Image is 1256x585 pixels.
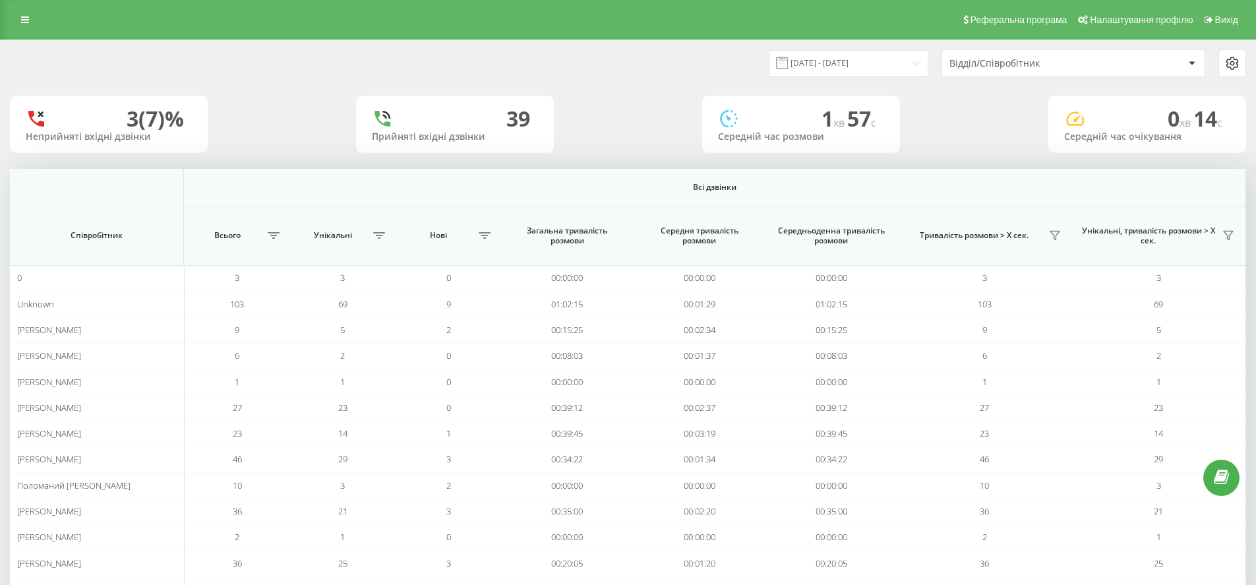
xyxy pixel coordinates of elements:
[501,395,633,421] td: 00:39:12
[446,324,451,336] span: 2
[971,15,1067,25] span: Реферальна програма
[633,317,765,343] td: 00:02:34
[633,473,765,499] td: 00:00:00
[1180,115,1193,130] span: хв
[1154,427,1163,439] span: 14
[765,369,897,394] td: 00:00:00
[1090,15,1193,25] span: Налаштування профілю
[1154,298,1163,310] span: 69
[338,427,347,439] span: 14
[633,446,765,472] td: 00:01:34
[17,505,81,517] span: [PERSON_NAME]
[506,106,530,131] div: 39
[1154,453,1163,465] span: 29
[446,272,451,284] span: 0
[338,453,347,465] span: 29
[501,343,633,369] td: 00:08:03
[501,524,633,550] td: 00:00:00
[982,376,987,388] span: 1
[1193,104,1222,133] span: 14
[1156,531,1161,543] span: 1
[446,557,451,569] span: 3
[235,350,239,361] span: 6
[446,479,451,491] span: 2
[446,531,451,543] span: 0
[633,524,765,550] td: 00:00:00
[1168,104,1193,133] span: 0
[633,550,765,576] td: 00:01:20
[235,531,239,543] span: 2
[501,550,633,576] td: 00:20:05
[340,272,345,284] span: 3
[446,350,451,361] span: 0
[633,499,765,524] td: 00:02:20
[340,531,345,543] span: 1
[1154,505,1163,517] span: 21
[633,265,765,291] td: 00:00:00
[233,453,242,465] span: 46
[1156,479,1161,491] span: 3
[1156,376,1161,388] span: 1
[17,376,81,388] span: [PERSON_NAME]
[402,230,475,241] span: Нові
[17,453,81,465] span: [PERSON_NAME]
[26,131,192,142] div: Неприйняті вхідні дзвінки
[340,324,345,336] span: 5
[230,298,244,310] span: 103
[822,104,847,133] span: 1
[17,350,81,361] span: [PERSON_NAME]
[338,402,347,414] span: 23
[765,317,897,343] td: 00:15:25
[127,106,184,131] div: 3 (7)%
[765,473,897,499] td: 00:00:00
[718,131,884,142] div: Середній час розмови
[17,402,81,414] span: [PERSON_NAME]
[1064,131,1230,142] div: Середній час очікування
[501,291,633,317] td: 01:02:15
[446,453,451,465] span: 3
[765,421,897,446] td: 00:39:45
[17,324,81,336] span: [PERSON_NAME]
[446,376,451,388] span: 0
[372,131,538,142] div: Прийняті вхідні дзвінки
[982,531,987,543] span: 2
[501,369,633,394] td: 00:00:00
[980,505,989,517] span: 36
[765,291,897,317] td: 01:02:15
[765,550,897,576] td: 00:20:05
[904,230,1044,241] span: Тривалість розмови > Х сек.
[982,350,987,361] span: 6
[233,427,242,439] span: 23
[340,376,345,388] span: 1
[980,402,989,414] span: 27
[978,298,992,310] span: 103
[446,427,451,439] span: 1
[191,230,263,241] span: Всього
[1154,557,1163,569] span: 25
[1079,226,1218,246] span: Унікальні, тривалість розмови > Х сек.
[949,58,1107,69] div: Відділ/Співробітник
[235,324,239,336] span: 9
[1156,324,1161,336] span: 5
[501,421,633,446] td: 00:39:45
[633,343,765,369] td: 00:01:37
[17,272,22,284] span: 0
[17,479,131,491] span: Поломаний [PERSON_NAME]
[833,115,847,130] span: хв
[446,298,451,310] span: 9
[765,499,897,524] td: 00:35:00
[633,395,765,421] td: 00:02:37
[501,499,633,524] td: 00:35:00
[514,226,620,246] span: Загальна тривалість розмови
[501,473,633,499] td: 00:00:00
[765,265,897,291] td: 00:00:00
[24,230,169,241] span: Співробітник
[501,446,633,472] td: 00:34:22
[235,272,239,284] span: 3
[235,376,239,388] span: 1
[1215,15,1238,25] span: Вихід
[297,230,369,241] span: Унікальні
[633,421,765,446] td: 00:03:19
[982,272,987,284] span: 3
[980,557,989,569] span: 36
